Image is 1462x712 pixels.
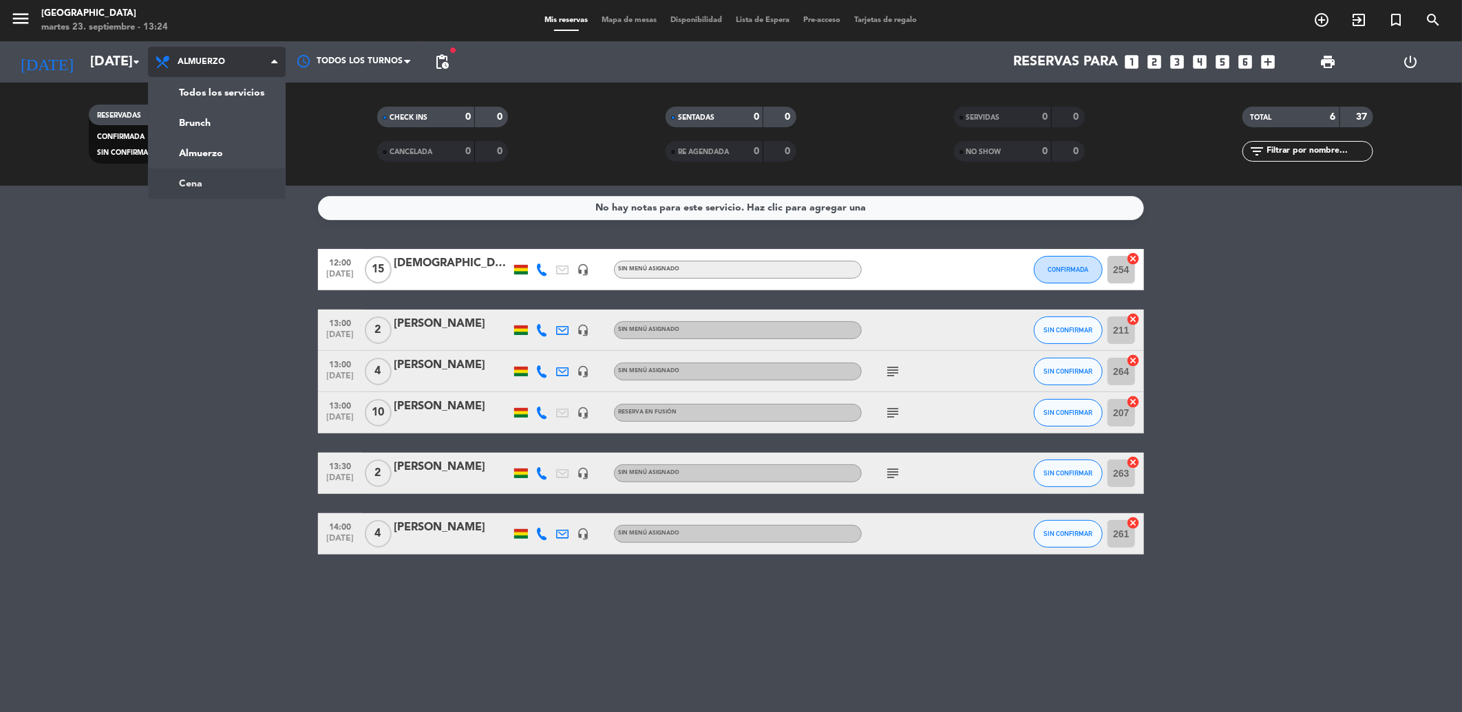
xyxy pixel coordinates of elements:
span: SIN CONFIRMAR [97,149,152,156]
strong: 0 [497,147,505,156]
button: menu [10,8,31,34]
span: 4 [365,520,392,548]
span: SIN CONFIRMAR [1044,409,1093,416]
i: headset_mic [577,407,589,419]
strong: 0 [1073,112,1081,122]
strong: 0 [754,147,759,156]
i: cancel [1126,312,1140,326]
span: CONFIRMADA [1048,266,1089,273]
strong: 0 [1042,112,1048,122]
button: SIN CONFIRMAR [1034,358,1103,385]
i: cancel [1126,395,1140,409]
span: SIN CONFIRMAR [1044,469,1093,477]
i: headset_mic [577,467,589,479]
i: add_circle_outline [1313,12,1330,28]
div: [DEMOGRAPHIC_DATA][PERSON_NAME] [394,255,511,272]
span: CHECK INS [390,114,427,121]
a: Todos los servicios [149,78,285,108]
i: cancel [1126,354,1140,367]
i: cancel [1126,516,1140,530]
i: cancel [1126,252,1140,266]
span: Sin menú asignado [618,530,679,536]
span: Sin menú asignado [618,470,679,475]
span: 15 [365,256,392,283]
strong: 0 [465,147,471,156]
span: pending_actions [434,54,450,70]
span: 13:00 [323,314,357,330]
div: [GEOGRAPHIC_DATA] [41,7,168,21]
span: CANCELADA [390,149,432,155]
button: CONFIRMADA [1034,256,1103,283]
strong: 0 [785,112,793,122]
span: Disponibilidad [664,17,730,24]
span: SERVIDAS [966,114,1000,121]
span: RE AGENDADA [678,149,729,155]
i: looks_4 [1191,53,1209,71]
span: [DATE] [323,413,357,429]
span: Sin menú asignado [618,327,679,332]
span: print [1320,54,1336,70]
input: Filtrar por nombre... [1266,144,1373,159]
i: looks_5 [1214,53,1231,71]
i: looks_two [1145,53,1163,71]
span: [DATE] [323,473,357,489]
span: RESERVADAS [97,112,141,119]
span: Mis reservas [538,17,595,24]
span: 13:30 [323,457,357,473]
i: cancel [1126,455,1140,469]
i: exit_to_app [1350,12,1367,28]
div: [PERSON_NAME] [394,458,511,476]
span: [DATE] [323,330,357,346]
span: fiber_manual_record [449,46,457,54]
i: filter_list [1249,143,1266,160]
div: [PERSON_NAME] [394,398,511,416]
i: subject [884,465,901,482]
i: turned_in_not [1388,12,1404,28]
span: 4 [365,358,392,385]
span: 13:00 [323,356,357,371]
span: TOTAL [1251,114,1272,121]
div: [PERSON_NAME] [394,356,511,374]
strong: 37 [1356,112,1370,122]
span: Mapa de mesas [595,17,664,24]
span: CONFIRMADA [97,133,145,140]
i: headset_mic [577,528,589,540]
strong: 6 [1331,112,1336,122]
span: SIN CONFIRMAR [1044,326,1093,334]
span: Pre-acceso [797,17,848,24]
span: [DATE] [323,534,357,550]
span: Almuerzo [178,57,225,67]
span: [DATE] [323,371,357,387]
strong: 0 [1042,147,1048,156]
i: looks_3 [1168,53,1186,71]
i: [DATE] [10,47,83,77]
div: LOG OUT [1369,41,1452,83]
a: Cena [149,169,285,199]
span: NO SHOW [966,149,1002,155]
span: 2 [365,460,392,487]
button: SIN CONFIRMAR [1034,316,1103,344]
span: SIN CONFIRMAR [1044,530,1093,537]
span: 14:00 [323,518,357,534]
span: SIN CONFIRMAR [1044,367,1093,375]
i: subject [884,363,901,380]
i: menu [10,8,31,29]
span: 2 [365,316,392,344]
span: 12:00 [323,254,357,270]
i: power_settings_new [1402,54,1419,70]
strong: 0 [754,112,759,122]
strong: 0 [465,112,471,122]
strong: 0 [1073,147,1081,156]
div: martes 23. septiembre - 13:24 [41,21,168,34]
div: No hay notas para este servicio. Haz clic para agregar una [596,200,867,216]
i: search [1425,12,1441,28]
span: 13:00 [323,397,357,413]
button: SIN CONFIRMAR [1034,399,1103,427]
a: Almuerzo [149,138,285,169]
i: headset_mic [577,324,589,336]
button: SIN CONFIRMAR [1034,460,1103,487]
i: headset_mic [577,263,589,276]
span: 10 [365,399,392,427]
button: SIN CONFIRMAR [1034,520,1103,548]
i: looks_6 [1236,53,1254,71]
